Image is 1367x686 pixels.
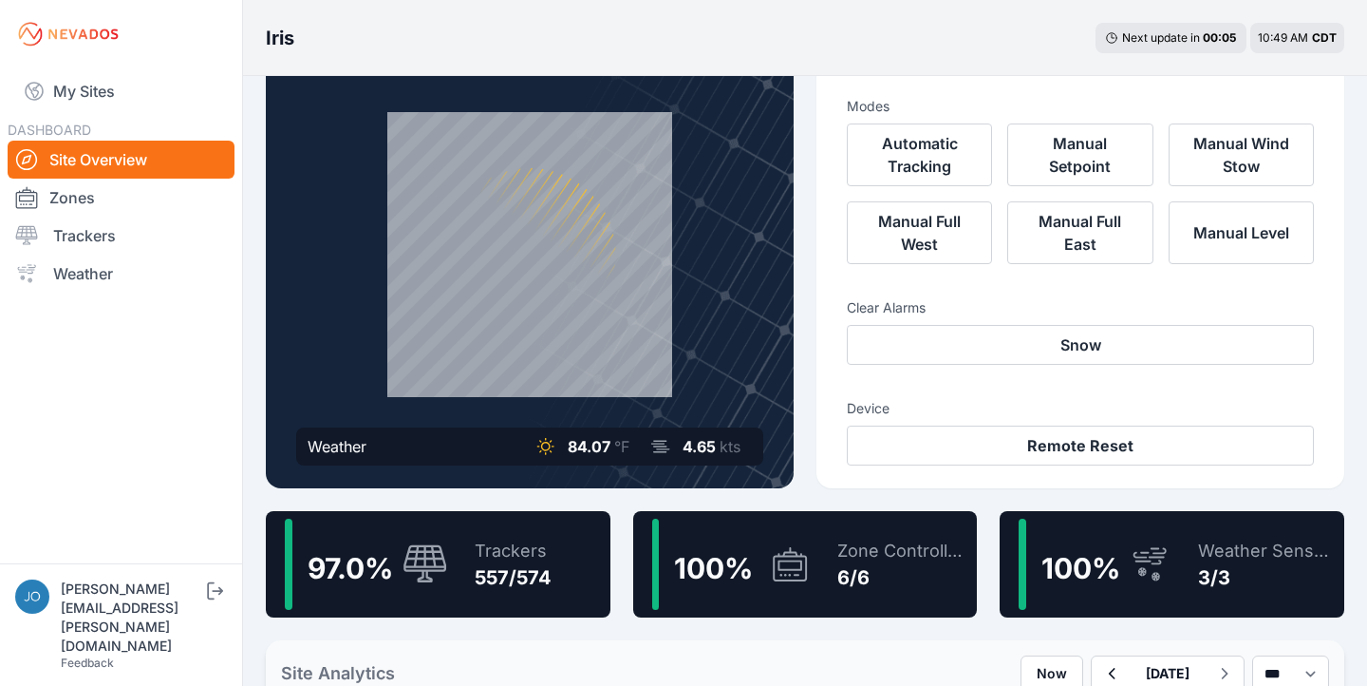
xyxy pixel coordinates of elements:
[837,538,970,564] div: Zone Controllers
[8,179,234,217] a: Zones
[614,437,629,456] span: °F
[847,325,1314,365] button: Snow
[847,298,1314,317] h3: Clear Alarms
[8,122,91,138] span: DASHBOARD
[847,201,992,264] button: Manual Full West
[15,19,122,49] img: Nevados
[568,437,610,456] span: 84.07
[475,538,552,564] div: Trackers
[266,25,294,51] h3: Iris
[308,551,393,585] span: 97.0 %
[8,217,234,255] a: Trackers
[308,435,366,458] div: Weather
[1312,30,1337,45] span: CDT
[633,511,978,618] a: 100%Zone Controllers6/6
[1169,201,1314,264] button: Manual Level
[266,511,610,618] a: 97.0%Trackers557/574
[1007,124,1152,186] button: Manual Setpoint
[837,564,970,591] div: 6/6
[1203,30,1237,46] div: 00 : 05
[61,656,114,670] a: Feedback
[8,141,234,179] a: Site Overview
[1169,124,1314,186] button: Manual Wind Stow
[674,551,753,585] span: 100 %
[847,124,992,186] button: Automatic Tracking
[683,437,716,456] span: 4.65
[1198,538,1337,564] div: Weather Sensors
[1007,201,1152,264] button: Manual Full East
[1198,564,1337,591] div: 3/3
[1000,511,1344,618] a: 100%Weather Sensors3/3
[8,68,234,114] a: My Sites
[1041,551,1120,585] span: 100 %
[15,580,49,614] img: joe.mikula@nevados.solar
[847,399,1314,418] h3: Device
[475,564,552,591] div: 557/574
[847,97,889,116] h3: Modes
[847,426,1314,466] button: Remote Reset
[1258,30,1308,45] span: 10:49 AM
[61,580,203,656] div: [PERSON_NAME][EMAIL_ADDRESS][PERSON_NAME][DOMAIN_NAME]
[8,255,234,293] a: Weather
[1122,30,1200,45] span: Next update in
[720,437,740,456] span: kts
[266,13,294,63] nav: Breadcrumb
